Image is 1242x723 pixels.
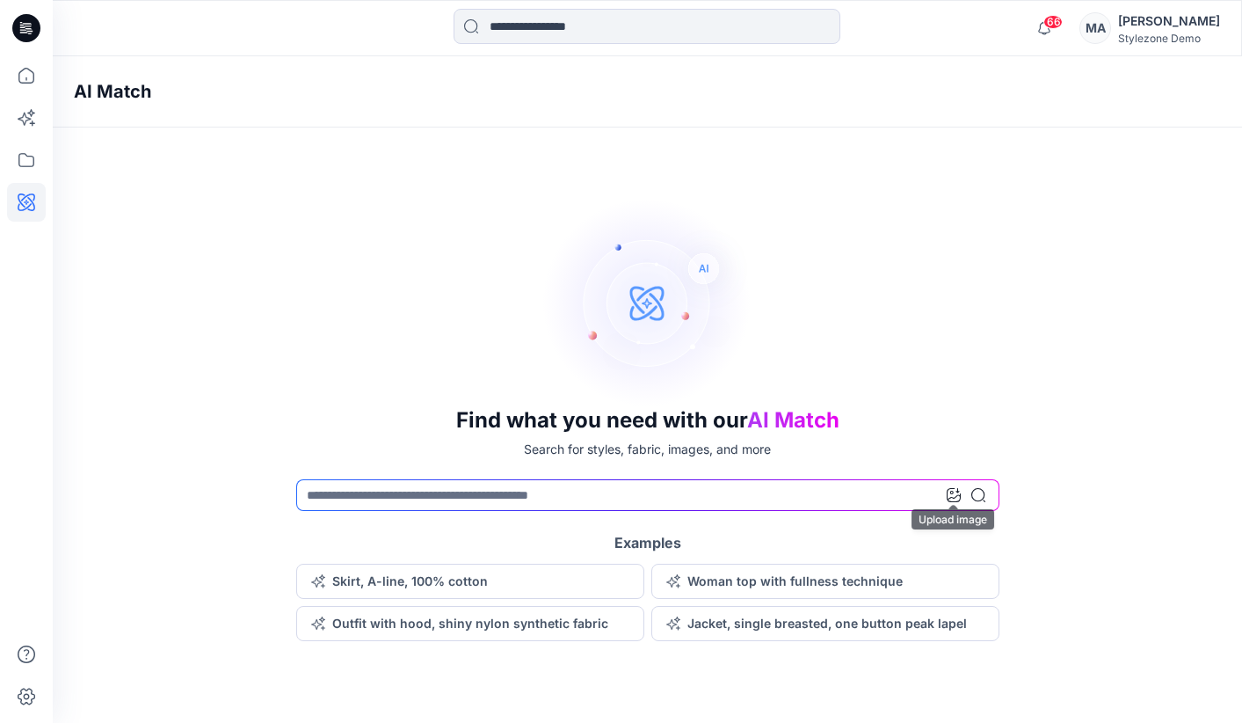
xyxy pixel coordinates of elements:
button: Skirt, A-line, 100% cotton [296,564,644,599]
span: AI Match [747,407,839,433]
p: Search for styles, fabric, images, and more [524,440,771,458]
button: Woman top with fullness technique [651,564,999,599]
button: Jacket, single breasted, one button peak lapel [651,606,999,641]
div: [PERSON_NAME] [1118,11,1220,32]
h4: AI Match [74,81,151,102]
div: MA [1079,12,1111,44]
div: Stylezone Demo [1118,32,1220,45]
span: 66 [1043,15,1063,29]
img: AI Search [542,197,753,408]
h5: Examples [614,532,681,553]
h3: Find what you need with our [456,408,839,433]
button: Outfit with hood, shiny nylon synthetic fabric [296,606,644,641]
